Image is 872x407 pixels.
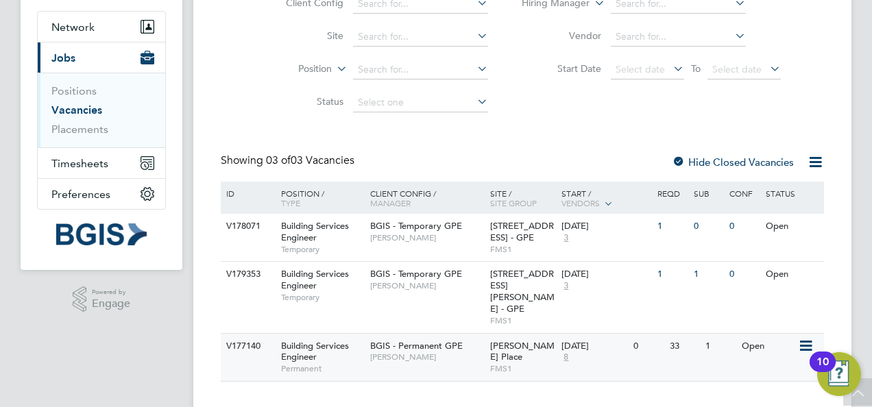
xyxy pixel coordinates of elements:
[490,268,555,314] span: [STREET_ADDRESS][PERSON_NAME] - GPE
[690,262,726,287] div: 1
[490,244,555,255] span: FMS1
[51,123,108,136] a: Placements
[92,286,130,298] span: Powered by
[353,27,488,47] input: Search for...
[281,363,363,374] span: Permanent
[281,244,363,255] span: Temporary
[281,220,349,243] span: Building Services Engineer
[630,334,666,359] div: 0
[38,73,165,147] div: Jobs
[51,51,75,64] span: Jobs
[654,262,690,287] div: 1
[51,157,108,170] span: Timesheets
[690,182,726,205] div: Sub
[221,153,357,168] div: Showing
[672,156,794,169] label: Hide Closed Vacancies
[370,220,462,232] span: BGIS - Temporary GPE
[73,286,131,312] a: Powered byEngage
[690,214,726,239] div: 0
[558,182,654,216] div: Start /
[51,188,110,201] span: Preferences
[666,334,702,359] div: 33
[353,60,488,79] input: Search for...
[370,351,483,362] span: [PERSON_NAME]
[51,103,102,116] a: Vacancies
[38,12,165,42] button: Network
[223,334,271,359] div: V177140
[370,280,483,291] span: [PERSON_NAME]
[370,197,411,208] span: Manager
[281,340,349,363] span: Building Services Engineer
[561,280,570,292] span: 3
[762,214,822,239] div: Open
[37,223,166,245] a: Go to home page
[281,268,349,291] span: Building Services Engineer
[490,363,555,374] span: FMS1
[561,197,600,208] span: Vendors
[370,268,462,280] span: BGIS - Temporary GPE
[490,197,537,208] span: Site Group
[56,223,147,245] img: bgis-logo-retina.png
[762,262,822,287] div: Open
[370,340,463,351] span: BGIS - Permanent GPE
[38,42,165,73] button: Jobs
[561,351,570,363] span: 8
[281,197,300,208] span: Type
[265,29,343,42] label: Site
[353,93,488,112] input: Select one
[487,182,559,214] div: Site /
[616,63,665,75] span: Select date
[51,21,95,34] span: Network
[370,232,483,243] span: [PERSON_NAME]
[726,262,762,287] div: 0
[561,221,651,232] div: [DATE]
[702,334,738,359] div: 1
[561,232,570,244] span: 3
[223,214,271,239] div: V178071
[490,340,555,363] span: [PERSON_NAME] Place
[817,352,861,396] button: Open Resource Center, 10 new notifications
[367,182,487,214] div: Client Config /
[38,148,165,178] button: Timesheets
[712,63,762,75] span: Select date
[654,182,690,205] div: Reqd
[726,182,762,205] div: Conf
[687,60,705,77] span: To
[654,214,690,239] div: 1
[38,179,165,209] button: Preferences
[490,315,555,326] span: FMS1
[266,153,291,167] span: 03 of
[726,214,762,239] div: 0
[223,182,271,205] div: ID
[253,62,332,76] label: Position
[561,269,651,280] div: [DATE]
[738,334,798,359] div: Open
[522,62,601,75] label: Start Date
[762,182,822,205] div: Status
[281,292,363,303] span: Temporary
[266,153,354,167] span: 03 Vacancies
[490,220,554,243] span: [STREET_ADDRESS] - GPE
[816,362,829,380] div: 10
[51,84,97,97] a: Positions
[561,341,627,352] div: [DATE]
[611,27,746,47] input: Search for...
[265,95,343,108] label: Status
[92,298,130,310] span: Engage
[223,262,271,287] div: V179353
[522,29,601,42] label: Vendor
[271,182,367,214] div: Position /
